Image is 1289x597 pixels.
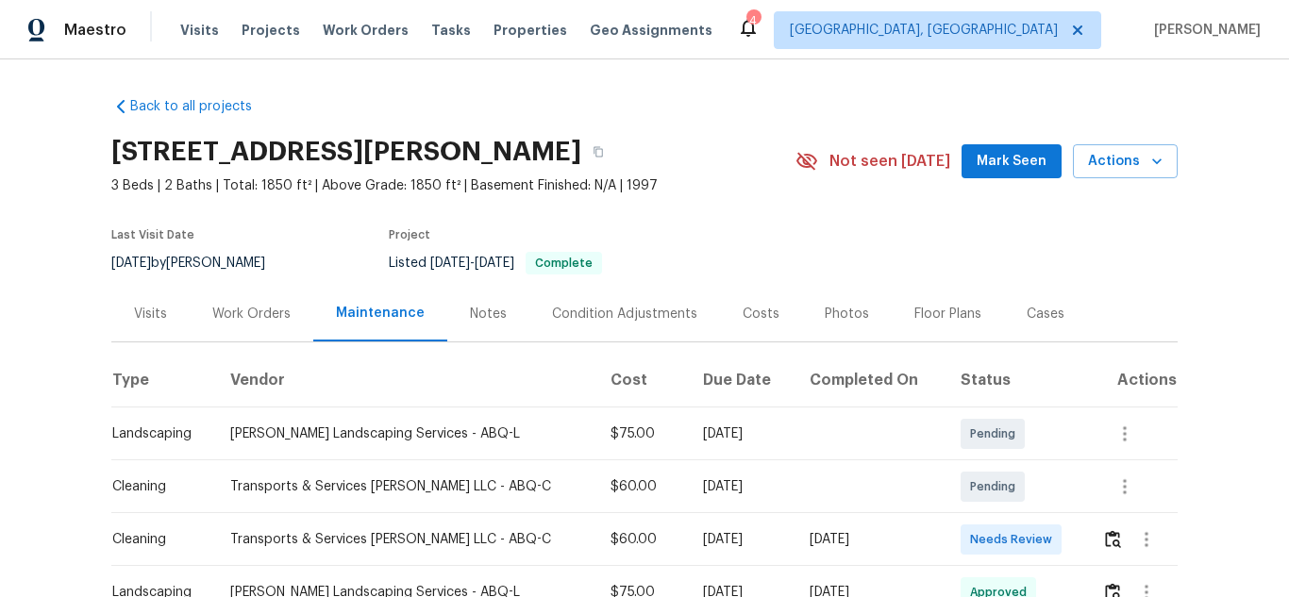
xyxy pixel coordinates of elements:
[611,477,673,496] div: $60.00
[595,355,688,407] th: Cost
[914,305,981,323] div: Floor Plans
[111,142,581,161] h2: [STREET_ADDRESS][PERSON_NAME]
[230,424,581,443] div: [PERSON_NAME] Landscaping Services - ABQ-L
[825,305,869,323] div: Photos
[494,21,567,40] span: Properties
[470,305,507,323] div: Notes
[111,229,194,240] span: Last Visit Date
[389,229,430,240] span: Project
[212,305,291,323] div: Work Orders
[970,424,1023,443] span: Pending
[970,530,1060,549] span: Needs Review
[611,530,673,549] div: $60.00
[527,257,600,269] span: Complete
[703,530,779,549] div: [DATE]
[946,355,1088,407] th: Status
[323,21,409,40] span: Work Orders
[552,305,697,323] div: Condition Adjustments
[611,424,673,443] div: $75.00
[475,257,514,270] span: [DATE]
[230,530,581,549] div: Transports & Services [PERSON_NAME] LLC - ABQ-C
[703,477,779,496] div: [DATE]
[795,355,946,407] th: Completed On
[112,477,200,496] div: Cleaning
[230,477,581,496] div: Transports & Services [PERSON_NAME] LLC - ABQ-C
[829,152,950,171] span: Not seen [DATE]
[111,176,795,195] span: 3 Beds | 2 Baths | Total: 1850 ft² | Above Grade: 1850 ft² | Basement Finished: N/A | 1997
[430,257,514,270] span: -
[111,257,151,270] span: [DATE]
[1088,150,1163,174] span: Actions
[1073,144,1178,179] button: Actions
[336,304,425,323] div: Maintenance
[112,424,200,443] div: Landscaping
[431,24,471,37] span: Tasks
[703,424,779,443] div: [DATE]
[111,97,293,116] a: Back to all projects
[743,305,779,323] div: Costs
[1147,21,1261,40] span: [PERSON_NAME]
[389,257,602,270] span: Listed
[1027,305,1064,323] div: Cases
[134,305,167,323] div: Visits
[688,355,795,407] th: Due Date
[977,150,1046,174] span: Mark Seen
[1105,530,1121,548] img: Review Icon
[430,257,470,270] span: [DATE]
[790,21,1058,40] span: [GEOGRAPHIC_DATA], [GEOGRAPHIC_DATA]
[111,355,215,407] th: Type
[180,21,219,40] span: Visits
[581,135,615,169] button: Copy Address
[962,144,1062,179] button: Mark Seen
[1102,517,1124,562] button: Review Icon
[1087,355,1178,407] th: Actions
[746,11,760,30] div: 4
[590,21,712,40] span: Geo Assignments
[111,252,288,274] div: by [PERSON_NAME]
[64,21,126,40] span: Maestro
[215,355,596,407] th: Vendor
[112,530,200,549] div: Cleaning
[970,477,1023,496] span: Pending
[242,21,300,40] span: Projects
[810,530,930,549] div: [DATE]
